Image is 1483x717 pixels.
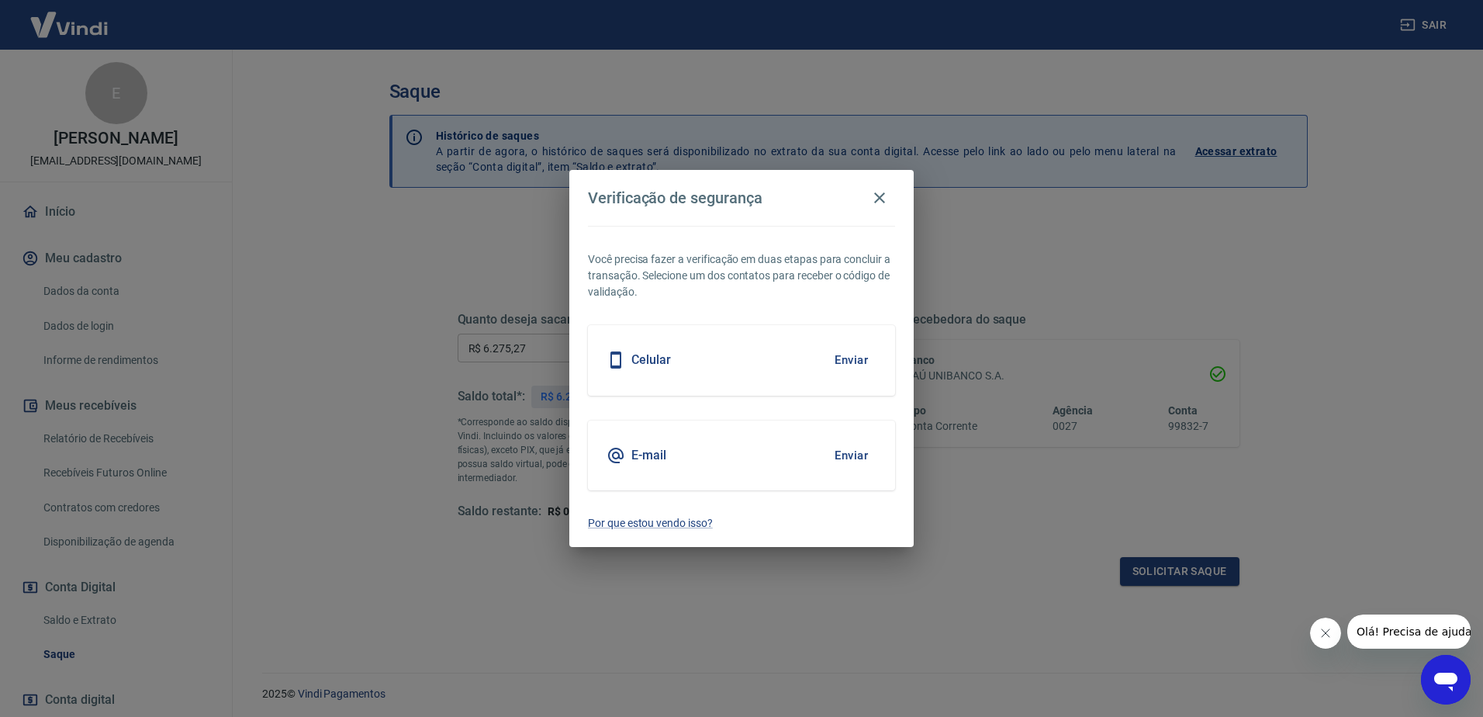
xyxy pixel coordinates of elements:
h5: E-mail [631,448,666,463]
span: Olá! Precisa de ajuda? [9,11,130,23]
p: Você precisa fazer a verificação em duas etapas para concluir a transação. Selecione um dos conta... [588,251,895,300]
iframe: Mensagem da empresa [1347,615,1471,649]
button: Enviar [826,344,876,376]
iframe: Botão para abrir a janela de mensagens [1421,655,1471,705]
a: Por que estou vendo isso? [588,515,895,532]
h5: Celular [631,352,671,368]
iframe: Fechar mensagem [1310,618,1341,649]
button: Enviar [826,439,876,472]
h4: Verificação de segurança [588,189,762,207]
